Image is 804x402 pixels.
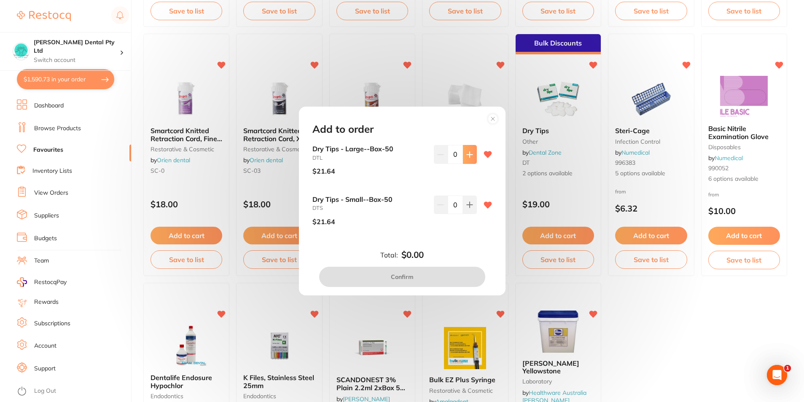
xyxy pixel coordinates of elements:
[312,155,427,161] small: DTL
[312,196,427,203] b: Dry Tips - Small--Box-50
[312,145,427,153] b: Dry Tips - Large--Box-50
[380,251,398,259] label: Total:
[319,267,485,287] button: Confirm
[312,205,427,211] small: DTS
[312,123,374,135] h2: Add to order
[401,250,424,260] b: $0.00
[784,365,791,372] span: 1
[312,167,335,175] p: $21.64
[312,218,335,225] p: $21.64
[767,365,787,385] iframe: Intercom live chat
